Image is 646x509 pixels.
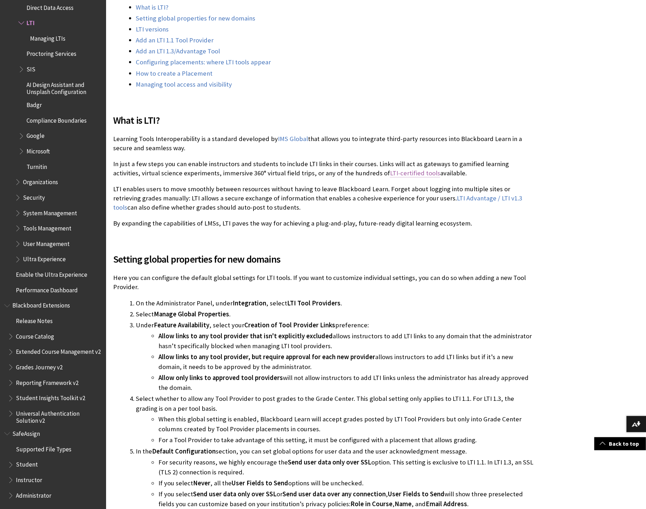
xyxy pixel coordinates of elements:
[136,69,213,78] a: How to create a Placement
[4,428,102,501] nav: Book outline for Blackboard SafeAssign
[113,185,534,212] p: LTI enables users to move smoothly between resources without having to leave Blackboard Learn. Fo...
[152,447,216,456] span: Default Configuration
[23,207,77,217] span: System Management
[158,435,534,445] li: For a Tool Provider to take advantage of this setting, it must be configured with a placement tha...
[395,500,412,508] span: Name
[136,25,169,34] a: LTI versions
[27,115,87,124] span: Compliance Boundaries
[158,479,534,488] li: If you select , all the options will be unchecked.
[30,33,65,42] span: Managing LTIs
[154,321,209,329] span: Feature Availability
[350,500,392,508] span: Role in Course
[113,194,522,212] a: LTI Advantage / LTI v1.3 tools
[27,99,42,109] span: Badgr
[136,309,534,319] li: Select .
[288,458,371,467] span: Send user data only over SSL
[158,374,283,382] span: Allow only links to approved tool providers
[16,284,78,294] span: Performance Dashboard
[136,298,534,308] li: On the Administrator Panel, under , select .
[136,58,271,66] a: Configuring placements: where LTI tools appear
[27,2,74,11] span: Direct Data Access
[388,490,444,498] span: User Fields to Send
[23,253,66,263] span: Ultra Experience
[16,330,54,340] span: Course Catalog
[158,458,534,478] li: For security reasons, we highly encourage the option. This setting is exclusive to LTI 1.1. In LT...
[27,63,35,73] span: SIS
[27,17,35,27] span: LTI
[113,113,534,128] span: What is LTI?
[16,346,101,356] span: Extended Course Management v2
[136,320,534,393] li: Under , select your preference:
[287,299,341,307] span: LTI Tool Providers
[193,479,210,487] span: Never
[158,352,534,372] li: allows instructors to add LTI links but if it’s a new domain, it needs to be approved by the admi...
[136,394,534,445] li: Select whether to allow any Tool Provider to post grades to the Grade Center. This global setting...
[27,145,50,155] span: Microsoft
[23,222,71,232] span: Tools Management
[158,332,333,340] span: Allow links to any tool provider that isn't explicitly excluded
[136,14,255,23] a: Setting global properties for new domains
[16,361,63,371] span: Grades Journey v2
[16,392,85,402] span: Student Insights Toolkit v2
[27,130,45,140] span: Google
[283,490,386,498] span: Send user data over any connection
[23,176,58,186] span: Organizations
[16,490,51,499] span: Administrator
[232,479,288,487] span: User Fields to Send
[23,192,45,201] span: Security
[158,353,375,361] span: Allow links to any tool provider, but require approval for each new provider
[136,3,168,12] a: What is LTI?
[193,490,277,498] span: Send user data only over SSL
[113,134,534,153] p: Learning Tools Interoperability is a standard developed by that allows you to integrate third-par...
[113,159,534,178] p: In just a few steps you can enable instructors and students to include LTI links in their courses...
[113,219,534,228] p: By expanding the capabilities of LMSs, LTI paves the way for achieving a plug-and-play, future-re...
[16,269,87,278] span: Enable the Ultra Experience
[113,252,534,267] span: Setting global properties for new domains
[594,437,646,450] a: Back to top
[23,238,70,247] span: User Management
[390,169,440,177] a: LTI-certified tools
[16,315,53,324] span: Release Notes
[27,48,76,58] span: Proctoring Services
[16,377,78,386] span: Reporting Framework v2
[244,321,335,329] span: Creation of Tool Provider Links
[136,80,232,89] a: Managing tool access and visibility
[27,79,101,95] span: AI Design Assistant and Unsplash Configuration
[158,373,534,393] li: will not allow instructors to add LTI links unless the administrator has already approved the dom...
[136,47,220,55] a: Add an LTI 1.3/Advantage Tool
[16,443,71,453] span: Supported File Types
[16,474,42,484] span: Instructor
[113,273,534,292] p: Here you can configure the default global settings for LTI tools. If you want to customize indivi...
[136,36,214,45] a: Add an LTI 1.1 Tool Provider
[27,161,47,170] span: Turnitin
[4,300,102,425] nav: Book outline for Blackboard Extensions
[158,415,534,434] li: When this global setting is enabled, Blackboard Learn will accept grades posted by LTI Tool Provi...
[233,299,266,307] span: Integration
[16,459,38,468] span: Student
[16,408,101,424] span: Universal Authentication Solution v2
[154,310,229,318] span: Manage Global Properties
[12,300,70,309] span: Blackboard Extensions
[12,428,40,437] span: SafeAssign
[158,331,534,351] li: allows instructors to add LTI links to any domain that the administrator hasn’t specifically bloc...
[278,135,308,143] a: IMS Global
[426,500,467,508] span: Email Address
